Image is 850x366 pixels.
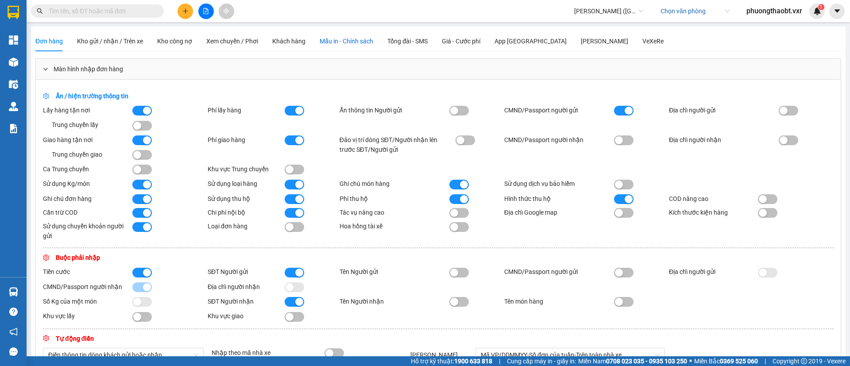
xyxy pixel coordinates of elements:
[578,356,687,366] span: Miền Nam
[208,267,285,277] div: SĐT Người gửi
[669,267,758,277] div: Địa chỉ người gửi
[208,282,285,292] div: Địa chỉ người nhận
[43,66,48,72] span: right
[8,6,19,19] img: logo-vxr
[43,208,132,217] div: Cấn trừ COD
[219,4,234,19] button: aim
[43,282,132,292] div: CMND/Passport người nhận
[43,267,132,277] div: Tiền cước
[157,36,192,46] div: Kho công nợ
[208,179,285,189] div: Sử dụng loại hàng
[208,194,285,204] div: Sử dụng thu hộ
[9,308,18,316] span: question-circle
[642,36,664,46] div: VeXeRe
[340,221,449,231] div: Hoa hồng tài xế
[442,38,480,45] span: Giá - Cước phí
[507,356,576,366] span: Cung cấp máy in - giấy in:
[481,348,660,362] span: Mã VP/DDMMYY-Số đơn của tuần-Trên toàn nhà xe
[818,4,824,10] sup: 1
[206,38,258,45] span: Xem chuyến / Phơi
[669,135,779,145] div: Địa chỉ người nhận
[813,7,821,15] img: icon-new-feature
[272,36,305,46] div: Khách hàng
[669,208,758,217] div: Kích thước kiện hàng
[410,351,458,358] span: [PERSON_NAME]
[9,80,18,89] img: warehouse-icon
[208,208,285,217] div: Chi phí nội bộ
[209,348,322,358] div: Nhập theo mã nhà xe
[720,358,758,365] strong: 0369 525 060
[43,254,100,261] span: Buộc phải nhập
[801,358,807,364] span: copyright
[833,7,841,15] span: caret-down
[43,179,132,189] div: Sử dụng Kg/món
[581,36,628,46] div: [PERSON_NAME]
[340,194,449,204] div: Phí thu hộ
[829,4,845,19] button: caret-down
[689,359,692,363] span: ⚪️
[739,5,809,16] span: phuongthaobt.vxr
[208,311,285,321] div: Khu vực giao
[9,102,18,111] img: warehouse-icon
[411,356,492,366] span: Hỗ trợ kỹ thuật:
[340,105,449,115] div: Ẩn thông tin Người gửi
[669,194,758,204] div: COD nâng cao
[495,36,567,46] div: App [GEOGRAPHIC_DATA]
[504,297,614,306] div: Tên món hàng
[37,8,43,14] span: search
[9,35,18,45] img: dashboard-icon
[454,358,492,365] strong: 1900 633 818
[320,38,373,45] span: Mẫu in - Chính sách
[9,124,18,133] img: solution-icon
[43,93,49,99] span: setting
[35,38,63,45] span: Đơn hàng
[182,8,189,14] span: plus
[43,164,132,174] div: Ca Trung chuyển
[504,179,614,189] div: Sử dụng dịch vụ bảo hiểm
[43,311,132,321] div: Khu vực lấy
[77,38,143,45] span: Kho gửi / nhận / Trên xe
[43,150,132,159] div: Trung chuyển giao
[203,8,209,14] span: file-add
[36,59,841,79] div: Màn hình nhập đơn hàng
[669,105,779,115] div: Địa chỉ người gửi
[43,91,372,101] div: Ẩn / hiện trường thông tin
[499,356,500,366] span: |
[223,8,229,14] span: aim
[340,267,449,277] div: Tên Người gửi
[208,135,285,145] div: Phí giao hàng
[43,194,132,204] div: Ghi chú đơn hàng
[504,208,614,217] div: Địa chỉ Google map
[43,335,94,342] span: Tự động điền
[819,4,823,10] span: 1
[43,120,132,130] div: Trung chuyển lấy
[340,208,449,217] div: Tác vụ nâng cao
[9,58,18,67] img: warehouse-icon
[340,297,449,306] div: Tên Người nhận
[504,267,614,277] div: CMND/Passport người gửi
[43,135,132,145] div: Giao hàng tận nơi
[43,221,132,241] div: Sử dụng chuyển khoản người gửi
[504,135,614,145] div: CMND/Passport người nhận
[606,358,687,365] strong: 0708 023 035 - 0935 103 250
[43,335,49,341] span: setting
[178,4,193,19] button: plus
[765,356,766,366] span: |
[9,347,18,356] span: message
[504,105,614,115] div: CMND/Passport người gửi
[694,356,758,366] span: Miền Bắc
[43,105,132,115] div: Lấy hàng tận nơi
[208,105,285,115] div: Phí lấy hàng
[208,297,285,306] div: SĐT Người nhận
[340,179,449,189] div: Ghi chú món hàng
[198,4,214,19] button: file-add
[43,297,132,306] div: Số Kg của một món
[49,6,153,16] input: Tìm tên, số ĐT hoặc mã đơn
[208,164,285,174] div: Khu vực Trung chuyển
[504,194,614,204] div: Hình thức thu hộ
[48,348,198,362] span: Điền thông tin dòng khách gửi hoặc nhận
[43,254,49,261] span: setting
[387,38,428,45] span: Tổng đài - SMS
[9,327,18,336] span: notification
[340,135,449,154] div: Đảo vị trí dòng SĐT/Người nhận lên trước SĐT/Người gửi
